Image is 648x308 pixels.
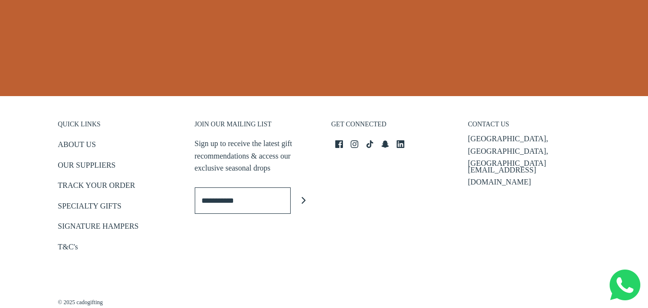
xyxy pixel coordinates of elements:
[58,120,180,134] h3: QUICK LINKS
[58,241,78,257] a: T&C's
[58,220,139,236] a: SIGNATURE HAMPERS
[610,270,640,300] img: Whatsapp
[133,1,165,9] span: Last name
[291,187,317,214] button: Join
[58,200,122,216] a: SPECIALTY GIFTS
[468,133,590,170] p: [GEOGRAPHIC_DATA], [GEOGRAPHIC_DATA], [GEOGRAPHIC_DATA]
[58,138,96,154] a: ABOUT US
[468,120,590,134] h3: CONTACT US
[58,298,105,307] a: © 2025 cadogifting
[58,179,135,195] a: TRACK YOUR ORDER
[195,187,291,214] input: Enter email
[195,120,317,134] h3: JOIN OUR MAILING LIST
[331,120,454,134] h3: GET CONNECTED
[133,80,179,87] span: Number of gifts
[195,137,317,174] p: Sign up to receive the latest gift recommendations & access our exclusive seasonal drops
[133,40,181,48] span: Company name
[58,159,116,175] a: OUR SUPPLIERS
[468,164,590,188] p: [EMAIL_ADDRESS][DOMAIN_NAME]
